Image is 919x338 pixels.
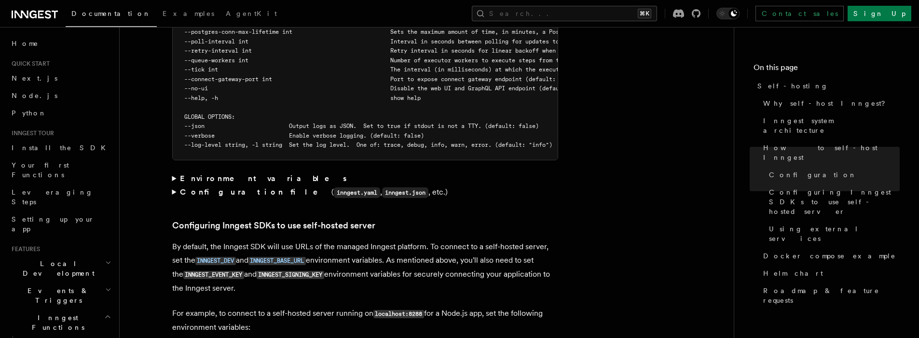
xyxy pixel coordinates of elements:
[66,3,157,27] a: Documentation
[172,172,558,185] summary: Environment variables
[8,129,54,137] span: Inngest tour
[757,81,828,91] span: Self-hosting
[8,245,40,253] span: Features
[754,77,900,95] a: Self-hosting
[8,156,113,183] a: Your first Functions
[759,139,900,166] a: How to self-host Inngest
[248,255,306,265] a: INNGEST_BASE_URL
[172,185,558,199] summary: Configuration file(inngest.yaml,inngest.json, etc.)
[763,116,900,135] span: Inngest system architecture
[472,6,657,21] button: Search...⌘K
[755,6,844,21] a: Contact sales
[12,215,95,233] span: Setting up your app
[184,47,735,54] span: --retry-interval int Retry interval in seconds for linear backoff when retrying functions - must ...
[334,187,380,198] code: inngest.yaml
[759,265,900,282] a: Helm chart
[157,3,220,26] a: Examples
[172,307,558,334] p: For example, to connect to a self-hosted server running on for a Node.js app, set the following e...
[184,85,593,92] span: --no-ui Disable the web UI and GraphQL API endpoint (default: false)
[769,224,900,243] span: Using external services
[257,271,324,279] code: INNGEST_SIGNING_KEY
[220,3,283,26] a: AgentKit
[759,112,900,139] a: Inngest system architecture
[8,183,113,211] a: Leveraging Steps
[12,39,39,48] span: Home
[12,144,111,152] span: Install the SDK
[12,109,47,117] span: Python
[848,6,911,21] a: Sign Up
[373,310,424,318] code: localhost:8288
[8,35,113,52] a: Home
[8,211,113,238] a: Setting up your app
[763,268,823,278] span: Helm chart
[184,95,421,101] span: --help, -h show help
[180,187,331,197] strong: Configuration file
[763,286,900,305] span: Roadmap & feature requests
[763,143,900,162] span: How to self-host Inngest
[638,9,651,18] kbd: ⌘K
[172,240,558,295] p: By default, the Inngest SDK will use URLs of the managed Inngest platform. To connect to a self-h...
[769,187,900,216] span: Configuring Inngest SDKs to use self-hosted server
[763,251,896,261] span: Docker compose example
[763,99,892,108] span: Why self-host Inngest?
[8,313,104,332] span: Inngest Functions
[8,70,113,87] a: Next.js
[184,28,718,35] span: --postgres-conn-max-lifetime int Sets the maximum amount of time, in minutes, a PostgreSQL connec...
[180,174,348,183] strong: Environment variables
[765,183,900,220] a: Configuring Inngest SDKs to use self-hosted server
[759,95,900,112] a: Why self-host Inngest?
[12,92,57,99] span: Node.js
[183,271,244,279] code: INNGEST_EVENT_KEY
[769,170,857,180] span: Configuration
[172,219,375,232] a: Configuring Inngest SDKs to use self-hosted server
[71,10,151,17] span: Documentation
[184,123,539,129] span: --json Output logs as JSON. Set to true if stdout is not a TTY. (default: false)
[12,188,93,206] span: Leveraging Steps
[184,76,576,83] span: --connect-gateway-port int Port to expose connect gateway endpoint (default: 8289)
[184,38,620,45] span: --poll-interval int Interval in seconds between polling for updates to apps (default: 0)
[184,57,637,64] span: --queue-workers int Number of executor workers to execute steps from the queue (default: 100)
[8,104,113,122] a: Python
[184,66,671,73] span: --tick int The interval (in milliseconds) at which the executor polls the queue (default: 150)
[195,255,236,265] a: INNGEST_DEV
[226,10,277,17] span: AgentKit
[12,161,69,179] span: Your first Functions
[184,113,235,120] span: GLOBAL OPTIONS:
[765,220,900,247] a: Using external services
[754,62,900,77] h4: On this page
[8,286,105,305] span: Events & Triggers
[12,74,57,82] span: Next.js
[759,247,900,265] a: Docker compose example
[195,257,236,265] code: INNGEST_DEV
[8,87,113,104] a: Node.js
[8,139,113,156] a: Install the SDK
[8,259,105,278] span: Local Development
[765,166,900,183] a: Configuration
[163,10,214,17] span: Examples
[8,60,50,68] span: Quick start
[382,187,428,198] code: inngest.json
[8,255,113,282] button: Local Development
[716,8,740,19] button: Toggle dark mode
[184,132,424,139] span: --verbose Enable verbose logging. (default: false)
[8,309,113,336] button: Inngest Functions
[248,257,306,265] code: INNGEST_BASE_URL
[184,141,552,148] span: --log-level string, -l string Set the log level. One of: trace, debug, info, warn, error. (defaul...
[8,282,113,309] button: Events & Triggers
[759,282,900,309] a: Roadmap & feature requests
